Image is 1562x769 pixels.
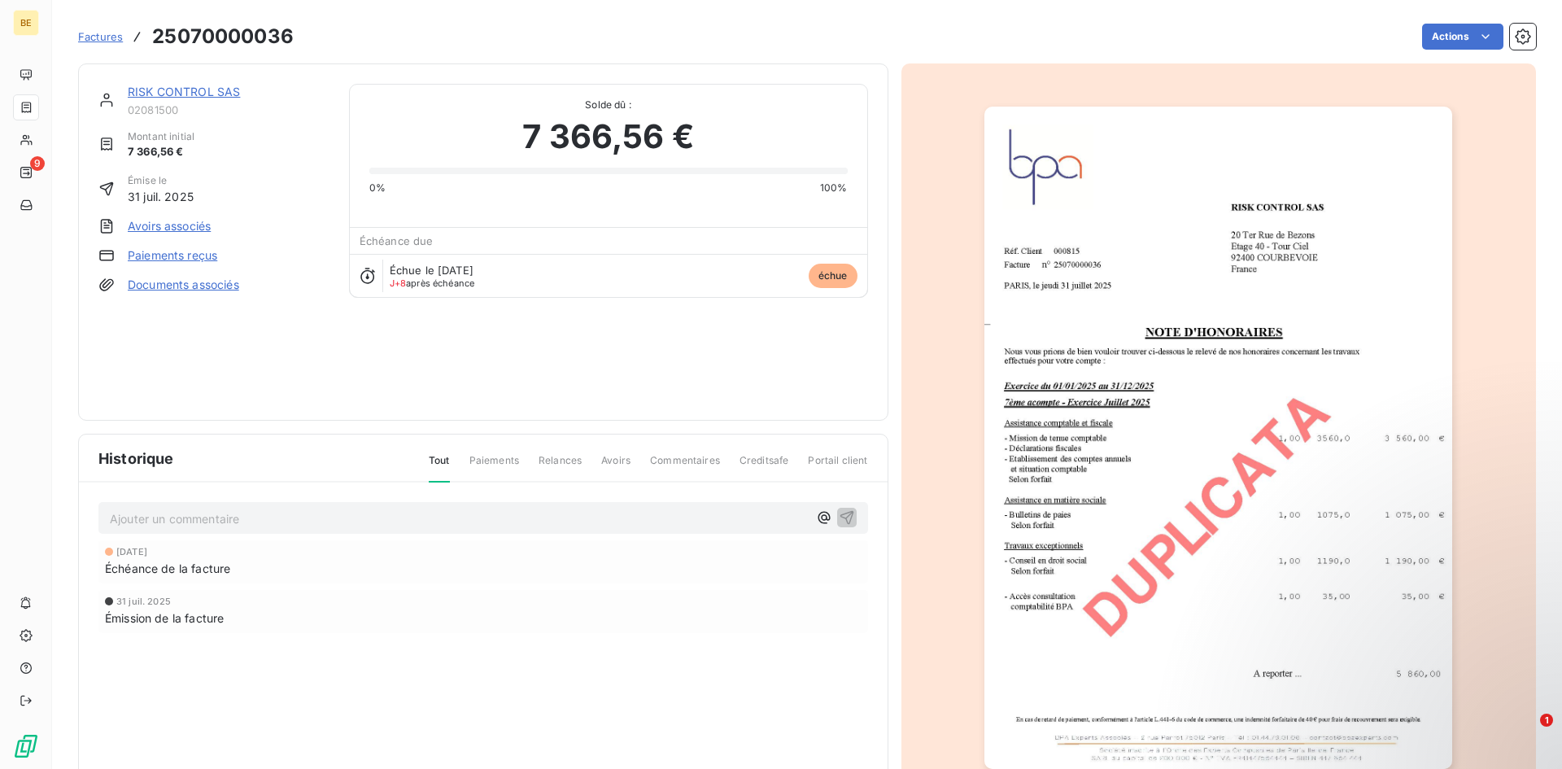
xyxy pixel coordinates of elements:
span: Paiements [469,453,519,481]
a: RISK CONTROL SAS [128,85,240,98]
span: Relances [539,453,582,481]
div: BE [13,10,39,36]
a: Factures [78,28,123,45]
span: Factures [78,30,123,43]
h3: 25070000036 [152,22,294,51]
span: Tout [429,453,450,483]
span: 31 juil. 2025 [128,188,194,205]
iframe: Intercom notifications message [1237,611,1562,725]
button: Actions [1422,24,1503,50]
span: 100% [820,181,848,195]
span: Historique [98,448,174,470]
span: Solde dû : [369,98,848,112]
span: 31 juil. 2025 [116,596,171,606]
a: Paiements reçus [128,247,217,264]
a: Documents associés [128,277,239,293]
span: [DATE] [116,547,147,557]
img: invoice_thumbnail [984,107,1452,769]
span: Montant initial [128,129,194,144]
img: Logo LeanPay [13,733,39,759]
span: J+8 [390,277,406,289]
span: 7 366,56 € [522,112,694,161]
span: Commentaires [650,453,720,481]
span: Émise le [128,173,194,188]
span: Émission de la facture [105,610,224,627]
span: Échéance due [360,234,434,247]
span: 0% [369,181,386,195]
a: Avoirs associés [128,218,211,234]
iframe: Intercom live chat [1507,714,1546,753]
span: Portail client [808,453,867,481]
span: Creditsafe [740,453,789,481]
span: après échéance [390,278,475,288]
span: 9 [30,156,45,171]
span: 1 [1540,714,1553,727]
span: Avoirs [601,453,630,481]
span: Échéance de la facture [105,560,230,577]
span: Échue le [DATE] [390,264,473,277]
span: échue [809,264,857,288]
span: 02081500 [128,103,329,116]
span: 7 366,56 € [128,144,194,160]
